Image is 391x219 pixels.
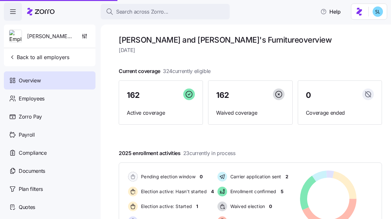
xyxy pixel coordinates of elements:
[216,91,229,99] span: 162
[4,126,95,144] a: Payroll
[320,8,341,16] span: Help
[119,67,211,75] span: Current coverage
[4,198,95,216] a: Quotes
[228,188,276,195] span: Enrollment confirmed
[101,4,230,19] button: Search across Zorro...
[139,188,207,195] span: Election active: Hasn't started
[269,203,272,210] span: 0
[19,95,45,103] span: Employees
[200,173,203,180] span: 0
[286,173,288,180] span: 2
[228,173,281,180] span: Carrier application sent
[9,30,22,43] img: Employer logo
[19,167,45,175] span: Documents
[19,131,35,139] span: Payroll
[127,109,195,117] span: Active coverage
[139,203,192,210] span: Election active: Started
[19,203,35,211] span: Quotes
[281,188,284,195] span: 5
[4,162,95,180] a: Documents
[163,67,211,75] span: 324 currently eligible
[4,71,95,89] a: Overview
[4,144,95,162] a: Compliance
[183,149,236,157] span: 23 currently in process
[19,113,42,121] span: Zorro Pay
[127,91,140,99] span: 162
[196,203,198,210] span: 1
[4,108,95,126] a: Zorro Pay
[9,53,69,61] span: Back to all employers
[19,149,47,157] span: Compliance
[119,149,236,157] span: 2025 enrollment activities
[306,91,311,99] span: 0
[216,109,284,117] span: Waived coverage
[139,173,195,180] span: Pending election window
[116,8,168,16] span: Search across Zorro...
[19,185,43,193] span: Plan filters
[228,203,265,210] span: Waived election
[373,6,383,17] img: 7c620d928e46699fcfb78cede4daf1d1
[4,89,95,108] a: Employees
[27,32,74,40] span: [PERSON_NAME] and [PERSON_NAME]'s Furniture
[119,46,382,54] span: [DATE]
[306,109,374,117] span: Coverage ended
[4,180,95,198] a: Plan filters
[119,35,382,45] h1: [PERSON_NAME] and [PERSON_NAME]'s Furniture overview
[6,51,72,64] button: Back to all employers
[315,5,346,18] button: Help
[19,77,41,85] span: Overview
